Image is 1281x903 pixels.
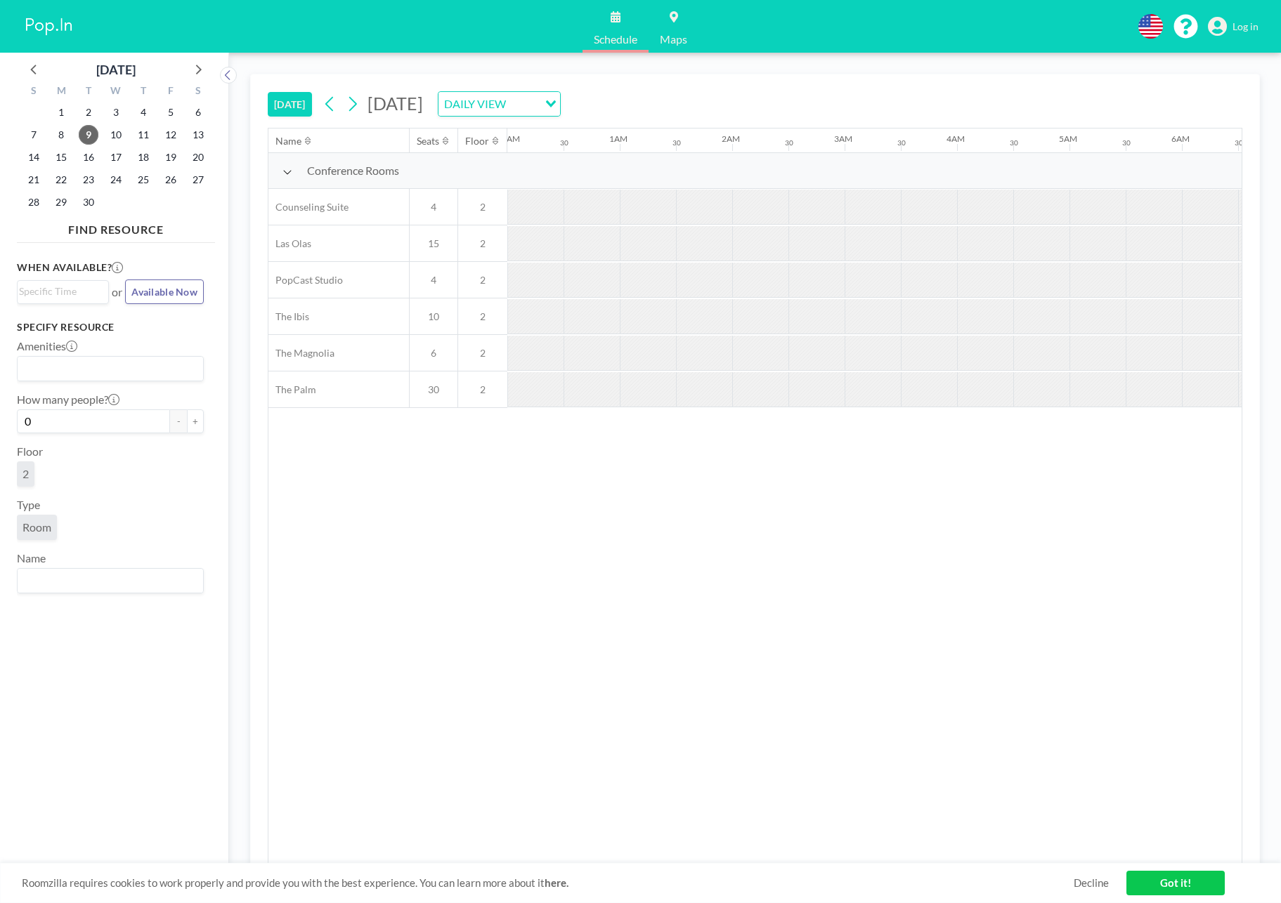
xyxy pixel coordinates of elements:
[268,347,334,360] span: The Magnolia
[19,284,100,299] input: Search for option
[458,274,507,286] span: 2
[79,103,98,122] span: Tuesday, September 2, 2025
[51,125,71,145] span: Monday, September 8, 2025
[1126,871,1225,895] a: Got it!
[417,135,439,147] div: Seats
[275,135,301,147] div: Name
[410,201,457,213] span: 4
[722,133,740,144] div: 2AM
[51,170,71,190] span: Monday, September 22, 2025
[157,83,184,101] div: F
[497,133,520,144] div: 12AM
[268,383,316,396] span: The Palm
[79,170,98,190] span: Tuesday, September 23, 2025
[51,103,71,122] span: Monday, September 1, 2025
[106,147,126,167] span: Wednesday, September 17, 2025
[17,339,77,353] label: Amenities
[560,138,568,147] div: 30
[51,147,71,167] span: Monday, September 15, 2025
[834,133,852,144] div: 3AM
[134,125,153,145] span: Thursday, September 11, 2025
[594,34,637,45] span: Schedule
[22,876,1074,890] span: Roomzilla requires cookies to work properly and provide you with the best experience. You can lea...
[458,310,507,323] span: 2
[134,147,153,167] span: Thursday, September 18, 2025
[672,138,681,147] div: 30
[368,93,423,114] span: [DATE]
[947,133,965,144] div: 4AM
[134,170,153,190] span: Thursday, September 25, 2025
[17,217,215,237] h4: FIND RESOURCE
[1074,876,1109,890] a: Decline
[17,321,204,334] h3: Specify resource
[19,572,195,590] input: Search for option
[131,286,197,298] span: Available Now
[458,347,507,360] span: 2
[410,347,457,360] span: 6
[1010,138,1018,147] div: 30
[609,133,628,144] div: 1AM
[1235,138,1243,147] div: 30
[268,237,311,250] span: Las Olas
[18,357,203,381] div: Search for option
[410,310,457,323] span: 10
[96,60,136,79] div: [DATE]
[1233,20,1259,33] span: Log in
[441,95,509,113] span: DAILY VIEW
[268,310,309,323] span: The Ibis
[188,125,208,145] span: Saturday, September 13, 2025
[106,125,126,145] span: Wednesday, September 10, 2025
[48,83,75,101] div: M
[268,201,349,213] span: Counseling Suite
[51,192,71,212] span: Monday, September 29, 2025
[125,279,204,304] button: Available Now
[660,34,687,45] span: Maps
[465,135,489,147] div: Floor
[106,103,126,122] span: Wednesday, September 3, 2025
[161,147,181,167] span: Friday, September 19, 2025
[24,192,44,212] span: Sunday, September 28, 2025
[458,237,507,250] span: 2
[1122,138,1131,147] div: 30
[438,92,560,116] div: Search for option
[170,409,187,433] button: -
[17,551,46,565] label: Name
[410,383,457,396] span: 30
[24,125,44,145] span: Sunday, September 7, 2025
[1171,133,1190,144] div: 6AM
[17,393,119,407] label: How many people?
[410,274,457,286] span: 4
[510,95,537,113] input: Search for option
[188,170,208,190] span: Saturday, September 27, 2025
[897,138,906,147] div: 30
[1208,17,1259,37] a: Log in
[161,103,181,122] span: Friday, September 5, 2025
[112,285,122,299] span: or
[410,237,457,250] span: 15
[129,83,157,101] div: T
[161,170,181,190] span: Friday, September 26, 2025
[785,138,793,147] div: 30
[17,444,43,459] label: Floor
[268,92,312,117] button: [DATE]
[106,170,126,190] span: Wednesday, September 24, 2025
[187,409,204,433] button: +
[22,520,51,534] span: Room
[20,83,48,101] div: S
[1059,133,1077,144] div: 5AM
[24,147,44,167] span: Sunday, September 14, 2025
[79,147,98,167] span: Tuesday, September 16, 2025
[24,170,44,190] span: Sunday, September 21, 2025
[19,360,195,378] input: Search for option
[458,383,507,396] span: 2
[79,125,98,145] span: Tuesday, September 9, 2025
[188,147,208,167] span: Saturday, September 20, 2025
[161,125,181,145] span: Friday, September 12, 2025
[22,467,29,481] span: 2
[22,13,76,41] img: organization-logo
[75,83,103,101] div: T
[79,192,98,212] span: Tuesday, September 30, 2025
[268,274,343,286] span: PopCast Studio
[188,103,208,122] span: Saturday, September 6, 2025
[18,281,108,302] div: Search for option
